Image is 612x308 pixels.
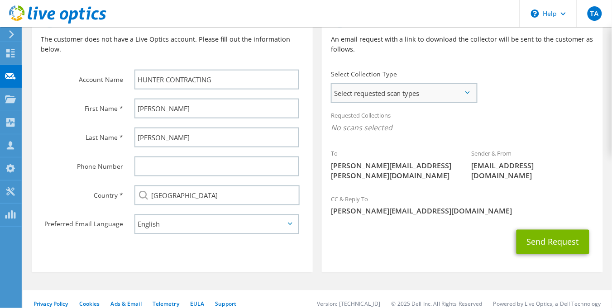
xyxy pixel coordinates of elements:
div: To [322,144,462,185]
p: An email request with a link to download the collector will be sent to the customer as follows. [331,34,594,54]
label: Select Collection Type [331,70,397,79]
a: Ads & Email [111,300,142,308]
label: Country * [41,185,123,200]
label: Phone Number [41,156,123,171]
button: Send Request [516,230,589,254]
label: Preferred Email Language [41,214,123,229]
a: Privacy Policy [33,300,68,308]
span: [PERSON_NAME][EMAIL_ADDRESS][PERSON_NAME][DOMAIN_NAME] [331,161,453,180]
a: EULA [190,300,204,308]
span: [EMAIL_ADDRESS][DOMAIN_NAME] [471,161,593,180]
li: Version: [TECHNICAL_ID] [317,300,381,308]
label: Last Name * [41,128,123,142]
li: Powered by Live Optics, a Dell Technology [493,300,601,308]
p: The customer does not have a Live Optics account. Please fill out the information below. [41,34,304,54]
div: Sender & From [462,144,602,185]
div: CC & Reply To [322,190,603,221]
a: Support [215,300,236,308]
svg: \n [531,9,539,18]
li: © 2025 Dell Inc. All Rights Reserved [392,300,483,308]
div: Requested Collections [322,106,603,139]
span: TA [588,6,602,21]
span: No scans selected [331,123,594,133]
span: Select requested scan types [332,84,476,102]
label: Account Name [41,70,123,84]
label: First Name * [41,99,123,113]
a: Cookies [79,300,100,308]
a: Telemetry [153,300,179,308]
span: [PERSON_NAME][EMAIL_ADDRESS][DOMAIN_NAME] [331,206,594,216]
